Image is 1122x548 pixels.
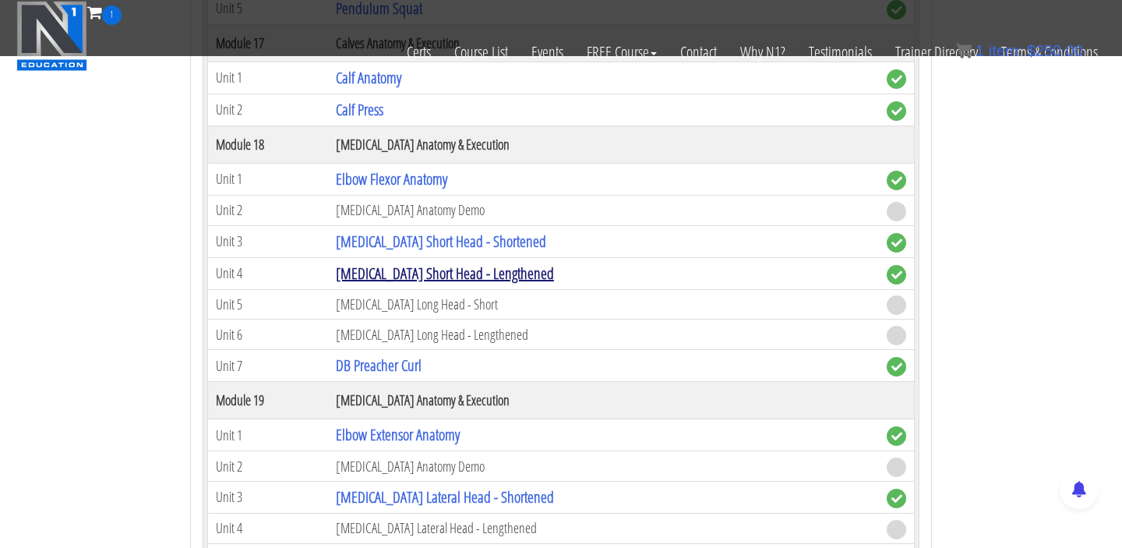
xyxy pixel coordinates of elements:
th: Module 19 [208,382,328,419]
a: Terms & Conditions [990,25,1110,80]
td: [MEDICAL_DATA] Long Head - Lengthened [328,320,879,350]
td: Unit 4 [208,257,328,289]
img: icon11.png [956,43,972,58]
a: Course List [443,25,520,80]
td: Unit 5 [208,289,328,320]
span: complete [887,101,906,121]
td: Unit 1 [208,163,328,195]
td: Unit 2 [208,94,328,126]
th: [MEDICAL_DATA] Anatomy & Execution [328,126,879,163]
span: $ [1027,42,1036,59]
a: [MEDICAL_DATA] Short Head - Lengthened [336,263,554,284]
a: Calf Press [336,99,383,120]
span: item: [989,42,1022,59]
td: Unit 2 [208,195,328,225]
td: Unit 3 [208,225,328,257]
span: complete [887,265,906,285]
td: [MEDICAL_DATA] Anatomy Demo [328,195,879,225]
a: [MEDICAL_DATA] Short Head - Shortened [336,231,546,252]
a: Elbow Flexor Anatomy [336,168,447,189]
td: Unit 2 [208,451,328,482]
a: 1 [87,2,122,23]
a: Elbow Extensor Anatomy [336,424,460,445]
a: Why N1? [729,25,797,80]
td: [MEDICAL_DATA] Anatomy Demo [328,451,879,482]
a: Events [520,25,575,80]
a: FREE Course [575,25,669,80]
span: complete [887,426,906,446]
th: Module 18 [208,126,328,163]
a: Contact [669,25,729,80]
img: n1-education [16,1,87,71]
td: Unit 1 [208,419,328,451]
a: DB Preacher Curl [336,355,422,376]
td: Unit 4 [208,513,328,543]
span: complete [887,357,906,377]
a: Testimonials [797,25,884,80]
a: Trainer Directory [884,25,990,80]
a: Calf Anatomy [336,67,401,88]
a: [MEDICAL_DATA] Lateral Head - Shortened [336,486,554,507]
td: Unit 7 [208,350,328,382]
span: complete [887,489,906,508]
bdi: 250.00 [1027,42,1083,59]
td: [MEDICAL_DATA] Long Head - Short [328,289,879,320]
td: [MEDICAL_DATA] Lateral Head - Lengthened [328,513,879,543]
td: Unit 6 [208,320,328,350]
span: complete [887,233,906,253]
th: [MEDICAL_DATA] Anatomy & Execution [328,382,879,419]
a: 1 item: $250.00 [956,42,1083,59]
span: 1 [102,5,122,25]
span: 1 [976,42,984,59]
span: complete [887,171,906,190]
td: Unit 3 [208,481,328,513]
a: Certs [395,25,443,80]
